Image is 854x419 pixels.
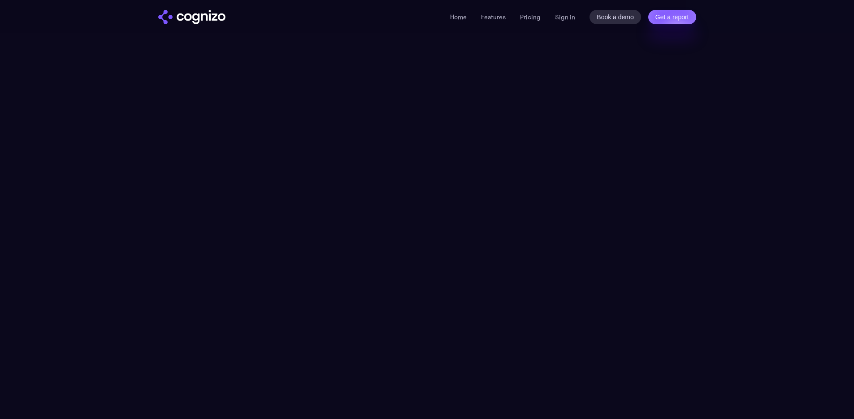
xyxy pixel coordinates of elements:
a: Sign in [555,12,575,22]
a: Home [450,13,467,21]
a: Pricing [520,13,541,21]
img: cognizo logo [158,10,225,24]
a: home [158,10,225,24]
a: Features [481,13,506,21]
a: Get a report [648,10,696,24]
a: Book a demo [590,10,641,24]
